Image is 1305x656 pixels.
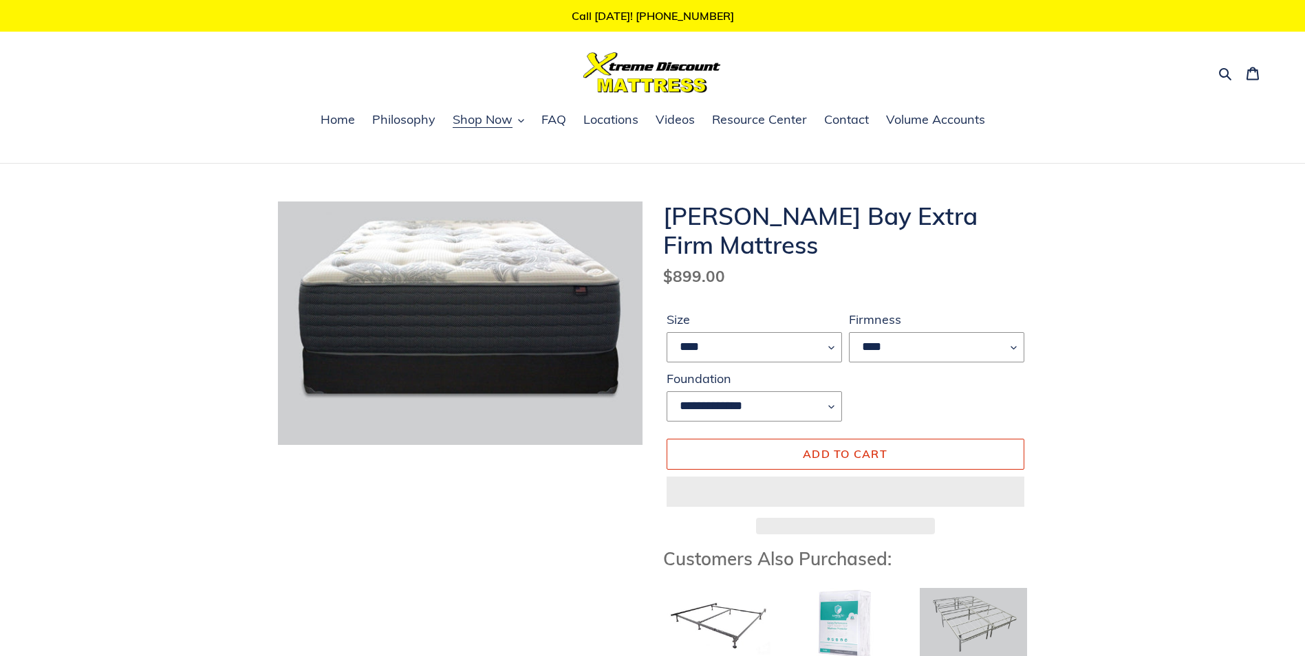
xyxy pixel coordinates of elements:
[541,111,566,128] span: FAQ
[278,201,643,444] img: Chadwick-bay-firm-mattress-and-foundation
[535,110,573,131] a: FAQ
[667,369,842,388] label: Foundation
[321,111,355,128] span: Home
[667,439,1024,469] button: Add to cart
[663,548,1028,569] h3: Customers Also Purchased:
[849,310,1024,329] label: Firmness
[656,111,695,128] span: Videos
[365,110,442,131] a: Philosophy
[372,111,435,128] span: Philosophy
[663,266,725,286] span: $899.00
[803,447,887,461] span: Add to cart
[824,111,869,128] span: Contact
[453,111,513,128] span: Shop Now
[817,110,876,131] a: Contact
[649,110,702,131] a: Videos
[663,201,1028,259] h1: [PERSON_NAME] Bay Extra Firm Mattress
[705,110,814,131] a: Resource Center
[583,52,721,93] img: Xtreme Discount Mattress
[583,111,638,128] span: Locations
[576,110,645,131] a: Locations
[446,110,531,131] button: Shop Now
[879,110,992,131] a: Volume Accounts
[667,310,842,329] label: Size
[712,111,807,128] span: Resource Center
[314,110,362,131] a: Home
[886,111,985,128] span: Volume Accounts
